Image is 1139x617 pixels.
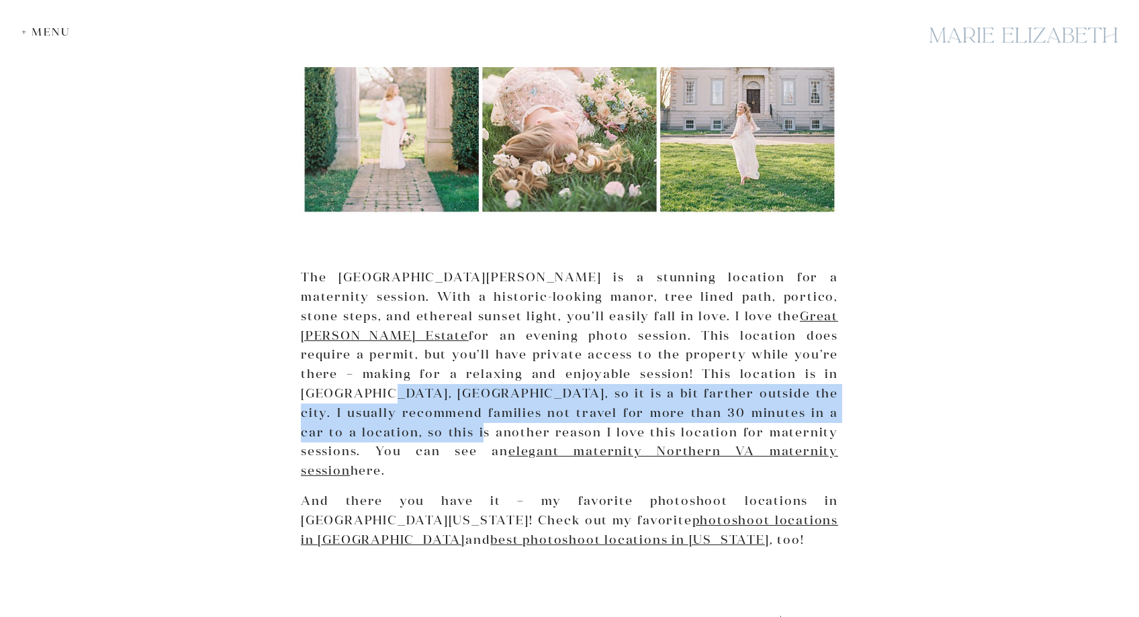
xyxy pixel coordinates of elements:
a: best photoshoot locations in [US_STATE] [490,532,769,547]
a: elegant maternity Northern VA maternity session [301,443,838,478]
a: photoshoot locations in [GEOGRAPHIC_DATA] [301,512,838,547]
a: Great [PERSON_NAME] Estate [301,308,838,343]
p: The [GEOGRAPHIC_DATA][PERSON_NAME] is a stunning location for a maternity session. With a histori... [301,268,838,481]
div: + Menu [21,26,77,38]
p: And there you have it – my favorite photoshoot locations in [GEOGRAPHIC_DATA][US_STATE]! Check ou... [301,491,838,549]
